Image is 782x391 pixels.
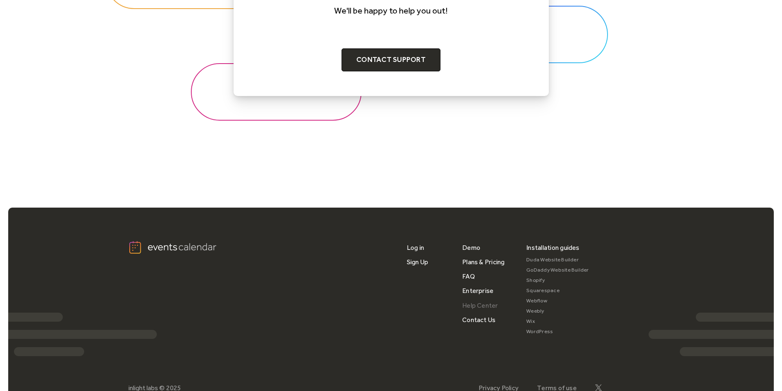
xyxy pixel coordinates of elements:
a: Enterprise [462,284,493,298]
p: We'll be happy to help you out! [293,5,490,16]
a: Sign Up [407,255,429,269]
a: Log in [407,240,424,255]
a: Squarespace [526,286,589,296]
a: Shopify [526,275,589,286]
a: Demo [462,240,480,255]
a: Plans & Pricing [462,255,505,269]
a: Contact Us [462,313,495,327]
a: Contact support [342,48,440,71]
a: Help Center [462,298,498,313]
a: Duda Website Builder [526,255,589,265]
a: FAQ [462,269,475,284]
a: Weebly [526,306,589,316]
a: Wix [526,316,589,327]
a: Webflow [526,296,589,306]
a: WordPress [526,327,589,337]
div: Installation guides [526,240,580,255]
a: GoDaddy Website Builder [526,265,589,275]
